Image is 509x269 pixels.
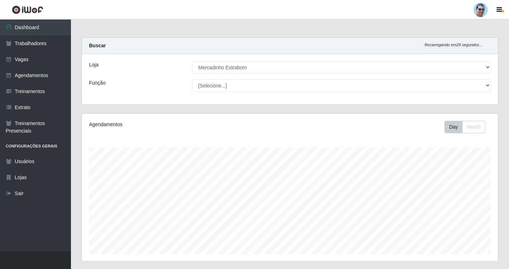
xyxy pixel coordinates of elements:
div: First group [444,121,485,133]
button: Day [444,121,463,133]
div: Agendamentos [89,121,250,128]
label: Loja [89,61,98,69]
button: Month [462,121,485,133]
label: Função [89,79,106,87]
div: Toolbar with button groups [444,121,491,133]
i: Recarregando em 29 segundos... [425,43,482,47]
img: CoreUI Logo [12,5,43,14]
strong: Buscar [89,43,106,48]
